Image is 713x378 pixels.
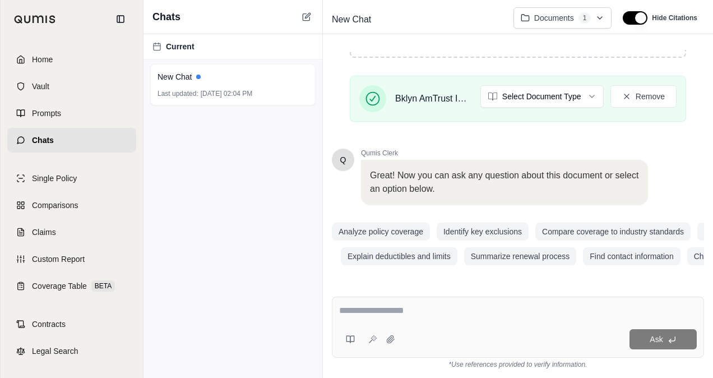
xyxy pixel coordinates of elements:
[610,85,677,108] button: Remove
[32,227,56,238] span: Claims
[300,10,313,24] button: New Chat
[650,335,663,344] span: Ask
[91,280,115,292] span: BETA
[513,7,612,29] button: Documents1
[32,345,78,357] span: Legal Search
[32,135,54,146] span: Chats
[361,149,648,158] span: Qumis Clerk
[158,89,198,98] span: Last updated:
[32,108,61,119] span: Prompts
[32,319,66,330] span: Contracts
[158,71,192,82] span: New Chat
[7,47,136,72] a: Home
[370,169,639,196] p: Great! Now you can ask any question about this document or select an option below.
[578,12,591,24] span: 1
[332,223,430,241] button: Analyze policy coverage
[201,89,252,98] span: [DATE] 02:04 PM
[32,173,77,184] span: Single Policy
[7,74,136,99] a: Vault
[152,9,180,25] span: Chats
[652,13,697,22] span: Hide Citations
[7,339,136,363] a: Legal Search
[166,41,195,52] span: Current
[112,10,129,28] button: Collapse sidebar
[32,54,53,65] span: Home
[32,81,49,92] span: Vault
[535,223,691,241] button: Compare coverage to industry standards
[7,274,136,298] a: Coverage TableBETA
[32,200,78,211] span: Comparisons
[7,128,136,153] a: Chats
[327,11,376,29] span: New Chat
[332,358,704,369] div: *Use references provided to verify information.
[7,166,136,191] a: Single Policy
[629,329,697,349] button: Ask
[7,312,136,336] a: Contracts
[327,11,504,29] div: Edit Title
[32,253,85,265] span: Custom Report
[341,247,457,265] button: Explain deductibles and limits
[437,223,529,241] button: Identify key exclusions
[7,220,136,245] a: Claims
[14,15,56,24] img: Qumis Logo
[32,280,87,292] span: Coverage Table
[7,247,136,271] a: Custom Report
[583,247,680,265] button: Find contact information
[534,12,574,24] span: Documents
[340,154,346,165] span: Hello
[7,101,136,126] a: Prompts
[395,92,471,105] span: Bklyn AmTrust Insurance Renewal Notices 2 (1).PDF
[7,193,136,218] a: Comparisons
[464,247,577,265] button: Summarize renewal process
